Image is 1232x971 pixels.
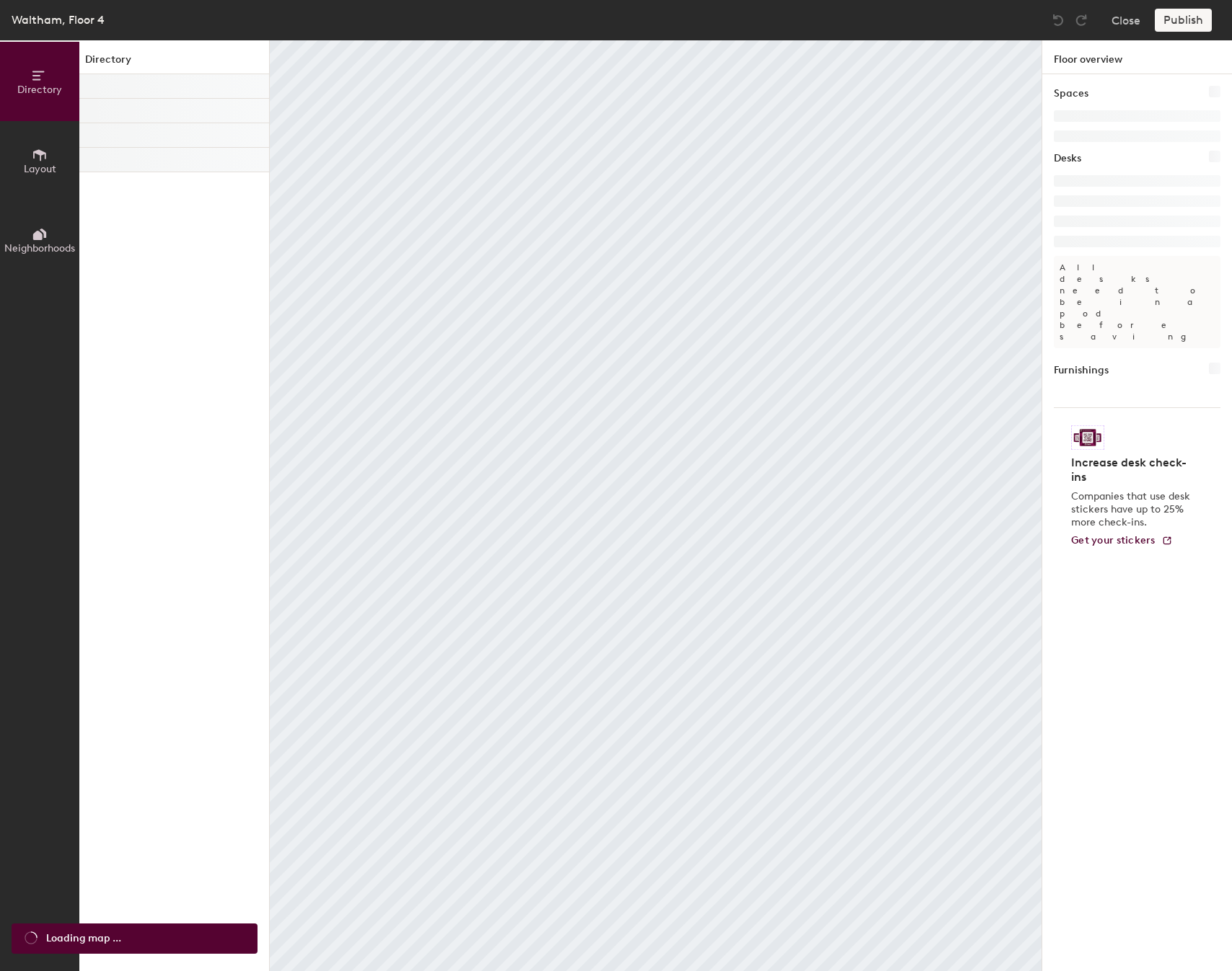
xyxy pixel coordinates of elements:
[1054,151,1081,167] h1: Desks
[1054,256,1220,348] p: All desks need to be in a pod before saving
[1051,13,1065,27] img: Undo
[12,11,105,29] div: Waltham, Floor 4
[1074,13,1088,27] img: Redo
[46,931,121,946] span: Loading map ...
[1071,425,1104,450] img: Sticker logo
[4,242,75,254] span: Neighborhoods
[1054,86,1088,102] h1: Spaces
[1112,9,1140,32] button: Close
[79,52,269,74] h1: Directory
[1071,490,1194,529] p: Companies that use desk stickers have up to 25% more check-ins.
[1054,363,1109,378] h1: Furnishings
[1071,534,1156,546] span: Get your stickers
[1071,535,1173,547] a: Get your stickers
[1071,456,1194,484] h4: Increase desk check-ins
[17,84,62,96] span: Directory
[270,40,1042,971] canvas: Map
[24,163,56,175] span: Layout
[1042,40,1232,74] h1: Floor overview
